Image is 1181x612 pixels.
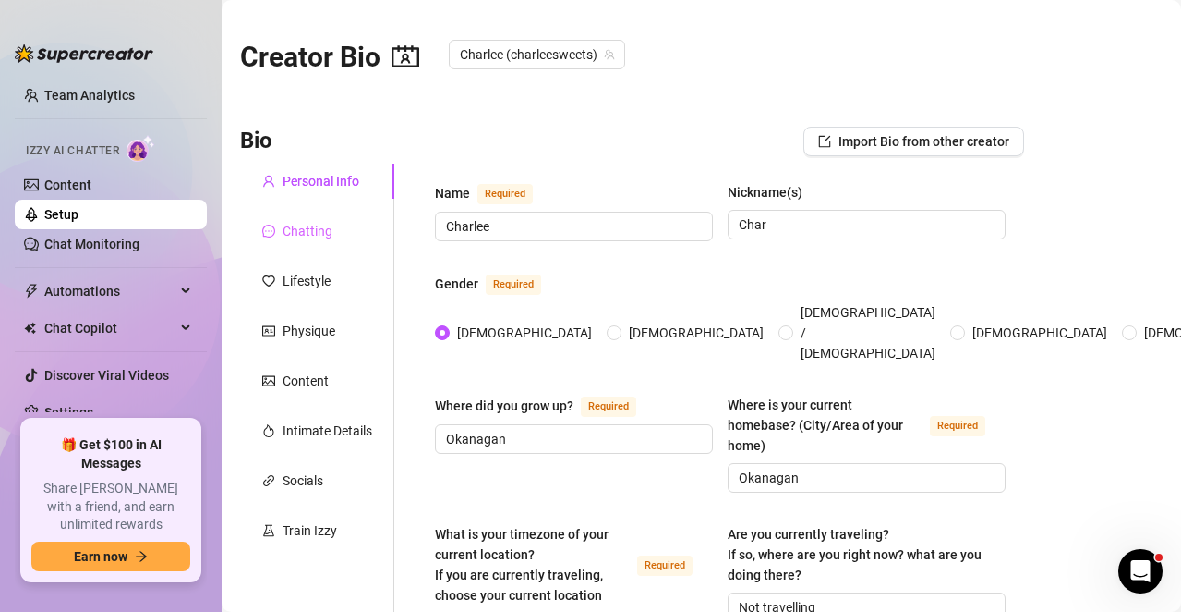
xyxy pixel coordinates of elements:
[435,395,657,417] label: Where did you grow up?
[728,182,802,202] div: Nickname(s)
[262,424,275,437] span: fire
[262,374,275,387] span: picture
[838,134,1009,149] span: Import Bio from other creator
[44,368,169,383] a: Discover Viral Videos
[31,542,190,571] button: Earn nowarrow-right
[930,416,985,436] span: Required
[44,207,78,222] a: Setup
[283,471,323,491] div: Socials
[24,322,36,335] img: Chat Copilot
[818,135,831,148] span: import
[435,182,553,204] label: Name
[240,40,419,75] h2: Creator Bio
[793,302,943,363] span: [DEMOGRAPHIC_DATA] / [DEMOGRAPHIC_DATA]
[44,88,135,103] a: Team Analytics
[283,271,331,291] div: Lifestyle
[127,135,155,162] img: AI Chatter
[581,397,636,417] span: Required
[621,323,771,343] span: [DEMOGRAPHIC_DATA]
[803,127,1024,156] button: Import Bio from other creator
[283,371,329,391] div: Content
[44,276,175,306] span: Automations
[31,436,190,472] span: 🎁 Get $100 in AI Messages
[26,142,119,160] span: Izzy AI Chatter
[965,323,1115,343] span: [DEMOGRAPHIC_DATA]
[728,182,815,202] label: Nickname(s)
[728,395,1006,456] label: Where is your current homebase? (City/Area of your home)
[486,275,541,295] span: Required
[44,237,139,251] a: Chat Monitoring
[283,321,335,341] div: Physique
[283,520,337,541] div: Train Izzy
[728,395,922,456] div: Where is your current homebase? (City/Area of your home)
[460,41,614,68] span: Charlee (charleesweets)
[1118,549,1163,594] iframe: Intercom live chat
[262,524,275,537] span: experiment
[435,273,561,295] label: Gender
[74,549,127,564] span: Earn now
[262,324,275,337] span: idcard
[44,177,91,192] a: Content
[24,284,39,299] span: thunderbolt
[262,225,275,238] span: message
[135,550,148,563] span: arrow-right
[435,396,573,416] div: Where did you grow up?
[604,49,615,60] span: team
[435,183,470,203] div: Name
[31,480,190,534] span: Share [PERSON_NAME] with a friend, and earn unlimited rewards
[262,175,275,188] span: user
[446,429,698,449] input: Where did you grow up?
[240,127,272,156] h3: Bio
[739,468,991,488] input: Where is your current homebase? (City/Area of your home)
[262,474,275,487] span: link
[44,313,175,343] span: Chat Copilot
[283,421,372,441] div: Intimate Details
[637,556,693,576] span: Required
[739,214,991,235] input: Nickname(s)
[435,274,478,294] div: Gender
[446,216,698,237] input: Name
[450,323,599,343] span: [DEMOGRAPHIC_DATA]
[15,44,153,63] img: logo-BBDzfeDw.svg
[44,405,93,420] a: Settings
[262,275,275,288] span: heart
[477,184,533,204] span: Required
[283,171,359,191] div: Personal Info
[392,43,419,70] span: contacts
[435,527,609,603] span: What is your timezone of your current location? If you are currently traveling, choose your curre...
[728,527,982,582] span: Are you currently traveling? If so, where are you right now? what are you doing there?
[283,221,332,241] div: Chatting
